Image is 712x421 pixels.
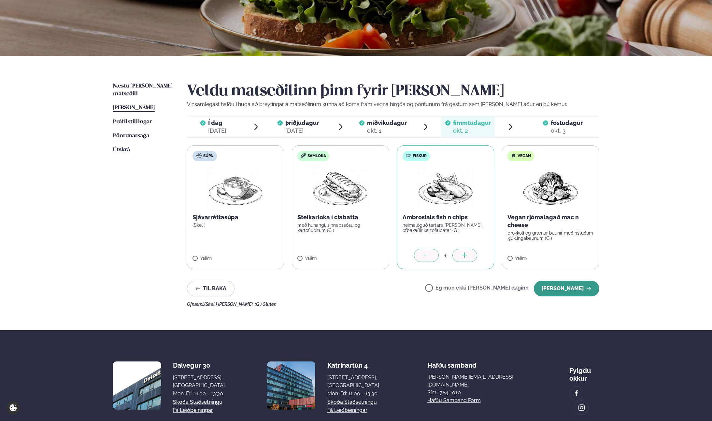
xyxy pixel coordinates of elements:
a: Útskrá [113,146,130,154]
p: Vinsamlegast hafðu í huga að breytingar á matseðlinum kunna að koma fram vegna birgða og pöntunum... [187,101,599,108]
span: Fiskur [413,154,427,159]
button: Til baka [187,281,235,296]
div: Mon-Fri: 11:00 - 13:30 [327,390,379,398]
p: Steikarloka í ciabatta [297,213,384,221]
span: Súpa [203,154,213,159]
span: Samloka [307,154,326,159]
img: fish.svg [406,153,411,158]
p: brokkolí og grænar baunir með ristuðum kjúklingabaunum (G ) [507,230,594,241]
p: Sjávarréttasúpa [192,213,279,221]
div: [DATE] [208,127,226,135]
a: Skoða staðsetningu [173,398,222,406]
span: Prófílstillingar [113,119,152,125]
a: Fá leiðbeiningar [327,406,367,414]
img: image alt [113,361,161,410]
a: Næstu [PERSON_NAME] matseðill [113,82,174,98]
div: Fylgdu okkur [569,361,599,382]
span: Í dag [208,119,226,127]
span: Vegan [518,154,531,159]
a: Cookie settings [7,401,20,414]
div: Katrínartún 4 [327,361,379,369]
div: [STREET_ADDRESS], [GEOGRAPHIC_DATA] [327,374,379,389]
img: Vegan.png [522,167,579,208]
img: soup.svg [196,153,202,158]
span: föstudagur [551,119,583,126]
p: Ambrosials fish n chips [403,213,489,221]
a: Fá leiðbeiningar [173,406,213,414]
span: [PERSON_NAME] [113,105,155,111]
span: (Skel ) [PERSON_NAME] , [204,302,255,307]
div: okt. 1 [367,127,407,135]
a: image alt [575,401,589,414]
span: Næstu [PERSON_NAME] matseðill [113,83,172,97]
img: Panini.png [312,167,369,208]
p: Sími: 784 1010 [427,389,521,397]
img: sandwich-new-16px.svg [301,153,306,158]
a: Pöntunarsaga [113,132,149,140]
img: image alt [267,361,315,410]
img: Fish-Chips.png [417,167,474,208]
span: miðvikudagur [367,119,407,126]
div: 1 [439,252,452,259]
div: okt. 3 [551,127,583,135]
span: þriðjudagur [285,119,319,126]
div: okt. 2 [453,127,491,135]
span: Útskrá [113,147,130,153]
p: (Skel ) [192,223,279,228]
div: Mon-Fri: 11:00 - 13:30 [173,390,225,398]
a: [PERSON_NAME][EMAIL_ADDRESS][DOMAIN_NAME] [427,373,521,389]
a: [PERSON_NAME] [113,104,155,112]
p: með hunangi, sinnepssósu og kartöflubitum (G ) [297,223,384,233]
img: Soup.png [207,167,264,208]
h2: Veldu matseðilinn þinn fyrir [PERSON_NAME] [187,82,599,101]
div: [STREET_ADDRESS], [GEOGRAPHIC_DATA] [173,374,225,389]
a: Prófílstillingar [113,118,152,126]
div: [DATE] [285,127,319,135]
span: (G ) Glúten [255,302,277,307]
a: Hafðu samband form [427,397,481,404]
div: Dalvegur 30 [173,361,225,369]
a: image alt [570,387,583,400]
div: Ofnæmi: [187,302,599,307]
a: Skoða staðsetningu [327,398,377,406]
img: Vegan.svg [511,153,516,158]
span: Pöntunarsaga [113,133,149,139]
img: image alt [578,404,585,412]
span: Hafðu samband [427,356,477,369]
p: heimalöguð tartare [PERSON_NAME], ofbakaðir kartöflubátar (G ) [403,223,489,233]
img: image alt [573,390,580,397]
p: Vegan rjómalagað mac n cheese [507,213,594,229]
button: [PERSON_NAME] [534,281,599,296]
span: fimmtudagur [453,119,491,126]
